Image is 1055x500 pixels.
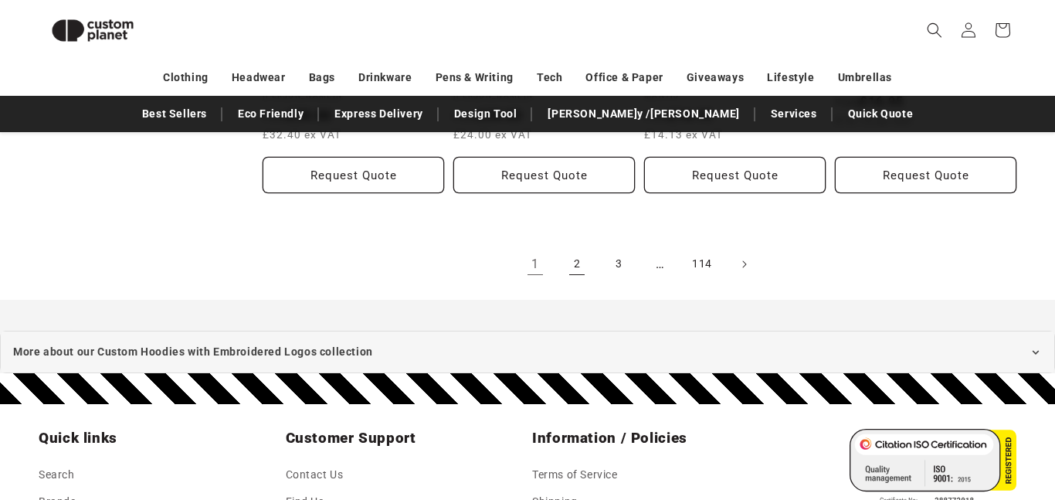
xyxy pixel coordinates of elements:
[537,64,562,91] a: Tech
[685,247,719,281] a: Page 114
[453,157,635,193] button: Request Quote
[163,64,209,91] a: Clothing
[763,100,825,128] a: Services
[13,342,373,362] span: More about our Custom Hoodies with Embroidered Logos collection
[687,64,744,91] a: Giveaways
[727,247,761,281] a: Next page
[263,247,1016,281] nav: Pagination
[835,157,1016,193] button: Request Quote
[799,333,1055,500] iframe: Chat Widget
[532,429,770,447] h2: Information / Policies
[540,100,747,128] a: [PERSON_NAME]y /[PERSON_NAME]
[585,64,663,91] a: Office & Paper
[602,247,636,281] a: Page 3
[327,100,431,128] a: Express Delivery
[767,64,814,91] a: Lifestyle
[39,429,276,447] h2: Quick links
[436,64,514,91] a: Pens & Writing
[286,465,344,488] a: Contact Us
[39,465,75,488] a: Search
[263,157,444,193] button: Request Quote
[643,247,677,281] span: …
[286,429,524,447] h2: Customer Support
[134,100,215,128] a: Best Sellers
[840,100,921,128] a: Quick Quote
[309,64,335,91] a: Bags
[446,100,525,128] a: Design Tool
[838,64,892,91] a: Umbrellas
[39,6,147,55] img: Custom Planet
[230,100,311,128] a: Eco Friendly
[232,64,286,91] a: Headwear
[644,157,826,193] button: Request Quote
[358,64,412,91] a: Drinkware
[918,13,952,47] summary: Search
[518,247,552,281] a: Page 1
[560,247,594,281] a: Page 2
[532,465,618,488] a: Terms of Service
